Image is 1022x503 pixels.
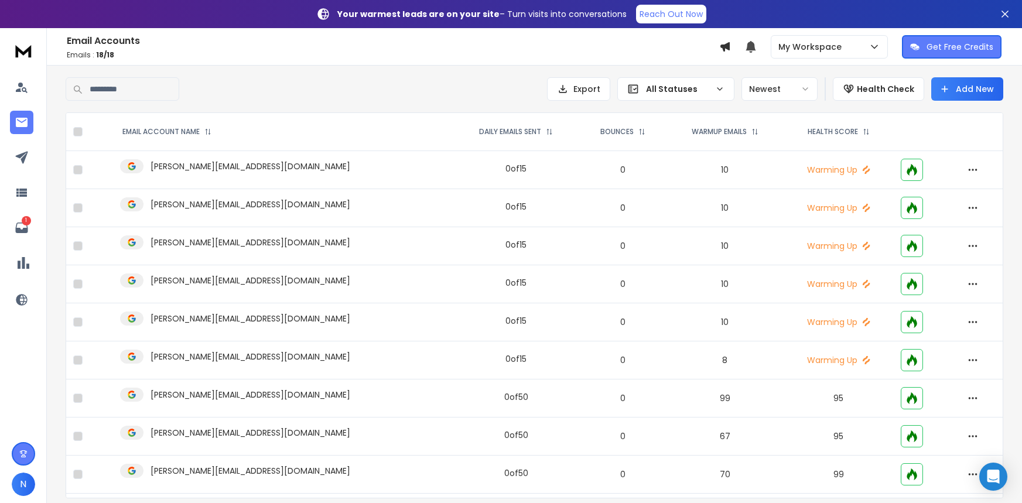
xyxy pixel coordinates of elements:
img: logo [12,40,35,61]
span: 18 / 18 [96,50,114,60]
td: 70 [666,456,783,494]
p: Get Free Credits [927,41,993,53]
div: 0 of 15 [505,353,527,365]
div: 0 of 15 [505,277,527,289]
div: Open Intercom Messenger [979,463,1007,491]
p: BOUNCES [600,127,634,136]
td: 95 [784,379,894,418]
p: 1 [22,216,31,225]
button: N [12,473,35,496]
p: DAILY EMAILS SENT [479,127,541,136]
td: 10 [666,151,783,189]
p: 0 [586,164,659,176]
p: WARMUP EMAILS [692,127,747,136]
button: Export [547,77,610,101]
p: Warming Up [791,202,887,214]
p: Warming Up [791,240,887,252]
p: 0 [586,354,659,366]
p: 0 [586,316,659,328]
td: 10 [666,265,783,303]
td: 10 [666,303,783,341]
p: 0 [586,240,659,252]
div: 0 of 15 [505,239,527,251]
div: 0 of 15 [505,201,527,213]
div: 0 of 50 [504,429,528,441]
p: 0 [586,392,659,404]
p: All Statuses [646,83,710,95]
p: [PERSON_NAME][EMAIL_ADDRESS][DOMAIN_NAME] [151,160,350,172]
strong: Your warmest leads are on your site [337,8,500,20]
p: [PERSON_NAME][EMAIL_ADDRESS][DOMAIN_NAME] [151,199,350,210]
td: 99 [666,379,783,418]
p: Warming Up [791,354,887,366]
p: Health Check [857,83,914,95]
p: My Workspace [778,41,846,53]
p: 0 [586,430,659,442]
p: 0 [586,468,659,480]
td: 10 [666,227,783,265]
td: 95 [784,418,894,456]
p: [PERSON_NAME][EMAIL_ADDRESS][DOMAIN_NAME] [151,389,350,401]
h1: Email Accounts [67,34,719,48]
div: 0 of 15 [505,315,527,327]
button: Health Check [833,77,924,101]
div: EMAIL ACCOUNT NAME [122,127,211,136]
button: Add New [931,77,1003,101]
p: Warming Up [791,164,887,176]
td: 99 [784,456,894,494]
a: 1 [10,216,33,239]
p: [PERSON_NAME][EMAIL_ADDRESS][DOMAIN_NAME] [151,351,350,362]
p: [PERSON_NAME][EMAIL_ADDRESS][DOMAIN_NAME] [151,313,350,324]
p: Emails : [67,50,719,60]
div: 0 of 15 [505,163,527,174]
p: [PERSON_NAME][EMAIL_ADDRESS][DOMAIN_NAME] [151,465,350,477]
td: 67 [666,418,783,456]
td: 8 [666,341,783,379]
p: – Turn visits into conversations [337,8,627,20]
p: HEALTH SCORE [808,127,858,136]
div: 0 of 50 [504,391,528,403]
p: Warming Up [791,278,887,290]
div: 0 of 50 [504,467,528,479]
a: Reach Out Now [636,5,706,23]
p: Warming Up [791,316,887,328]
p: [PERSON_NAME][EMAIL_ADDRESS][DOMAIN_NAME] [151,427,350,439]
p: [PERSON_NAME][EMAIL_ADDRESS][DOMAIN_NAME] [151,237,350,248]
button: Newest [741,77,818,101]
p: 0 [586,278,659,290]
p: [PERSON_NAME][EMAIL_ADDRESS][DOMAIN_NAME] [151,275,350,286]
td: 10 [666,189,783,227]
button: Get Free Credits [902,35,1002,59]
p: 0 [586,202,659,214]
p: Reach Out Now [640,8,703,20]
